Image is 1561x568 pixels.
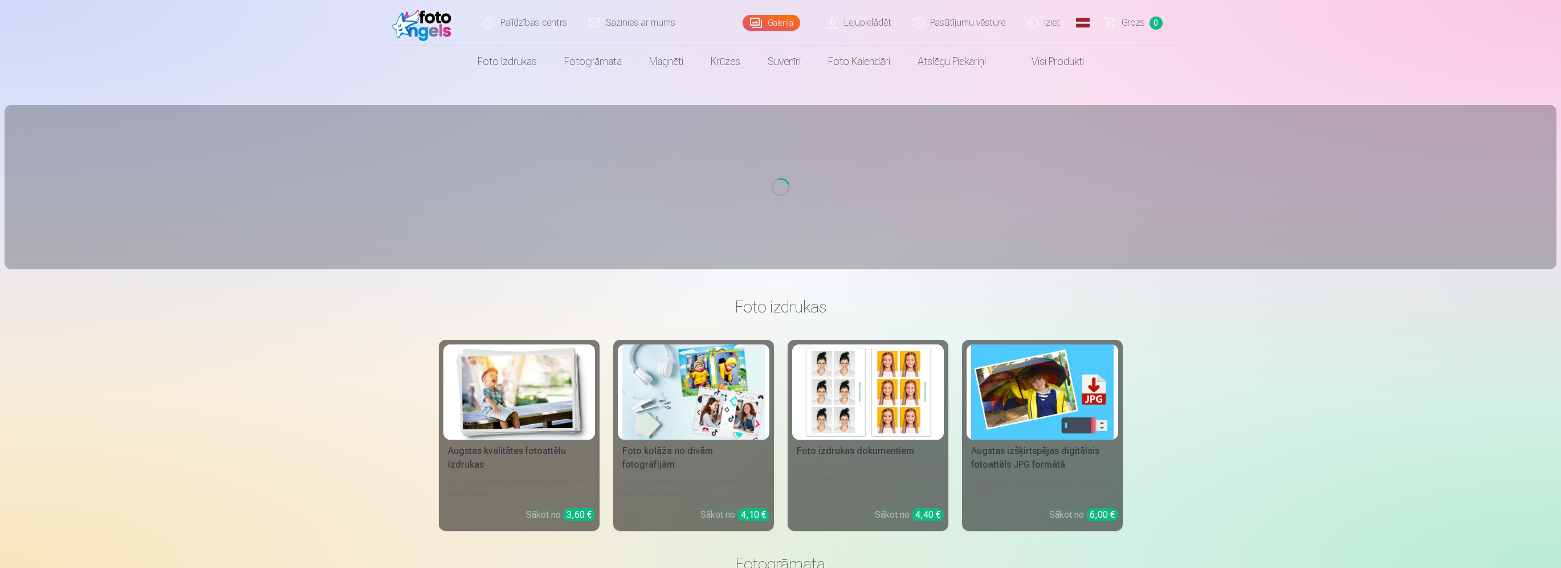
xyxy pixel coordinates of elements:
a: Suvenīri [754,46,814,78]
a: Magnēti [635,46,697,78]
div: Augstas kvalitātes fotoattēlu izdrukas [443,444,595,472]
a: Foto kalendāri [814,46,904,78]
div: 210 gsm papīrs, piesātināta krāsa un detalizācija [443,476,595,499]
div: Universālas foto izdrukas dokumentiem (6 fotogrāfijas) [792,462,944,499]
div: 6,00 € [1086,508,1118,521]
div: 3,60 € [563,508,595,521]
div: 4,10 € [737,508,769,521]
a: Visi produkti [1000,46,1098,78]
a: Augstas izšķirtspējas digitālais fotoattēls JPG formātāAugstas izšķirtspējas digitālais fotoattēl... [962,340,1123,531]
div: Sākot no [1049,508,1118,522]
img: /fa1 [392,5,458,41]
div: Augstas izšķirtspējas digitālais fotoattēls JPG formātā [967,444,1118,472]
a: Fotogrāmata [551,46,635,78]
h3: Foto izdrukas [448,297,1114,317]
div: Foto izdrukas dokumentiem [792,444,944,458]
img: Augstas kvalitātes fotoattēlu izdrukas [448,344,590,440]
div: Sākot no [875,508,944,522]
img: Foto kolāža no divām fotogrāfijām [622,344,765,440]
a: Foto izdrukas dokumentiemFoto izdrukas dokumentiemUniversālas foto izdrukas dokumentiem (6 fotogr... [788,340,948,531]
div: Iemūžiniet savas atmiņas ērtā digitālā veidā [967,476,1118,499]
a: Augstas kvalitātes fotoattēlu izdrukasAugstas kvalitātes fotoattēlu izdrukas210 gsm papīrs, piesā... [439,340,600,531]
div: 4,40 € [912,508,944,521]
a: Foto kolāža no divām fotogrāfijāmFoto kolāža no divām fotogrāfijām[DEMOGRAPHIC_DATA] neaizmirstam... [613,340,774,531]
a: Krūzes [697,46,754,78]
div: [DEMOGRAPHIC_DATA] neaizmirstami mirkļi vienā skaistā bildē [618,476,769,499]
span: Grozs [1122,16,1145,30]
a: Atslēgu piekariņi [904,46,1000,78]
img: Foto izdrukas dokumentiem [797,344,939,440]
div: Sākot no [700,508,769,522]
a: Foto izdrukas [464,46,551,78]
span: 0 [1150,17,1163,30]
div: Foto kolāža no divām fotogrāfijām [618,444,769,472]
img: Augstas izšķirtspējas digitālais fotoattēls JPG formātā [971,344,1114,440]
a: Galerija [743,15,800,31]
div: Sākot no [526,508,595,522]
